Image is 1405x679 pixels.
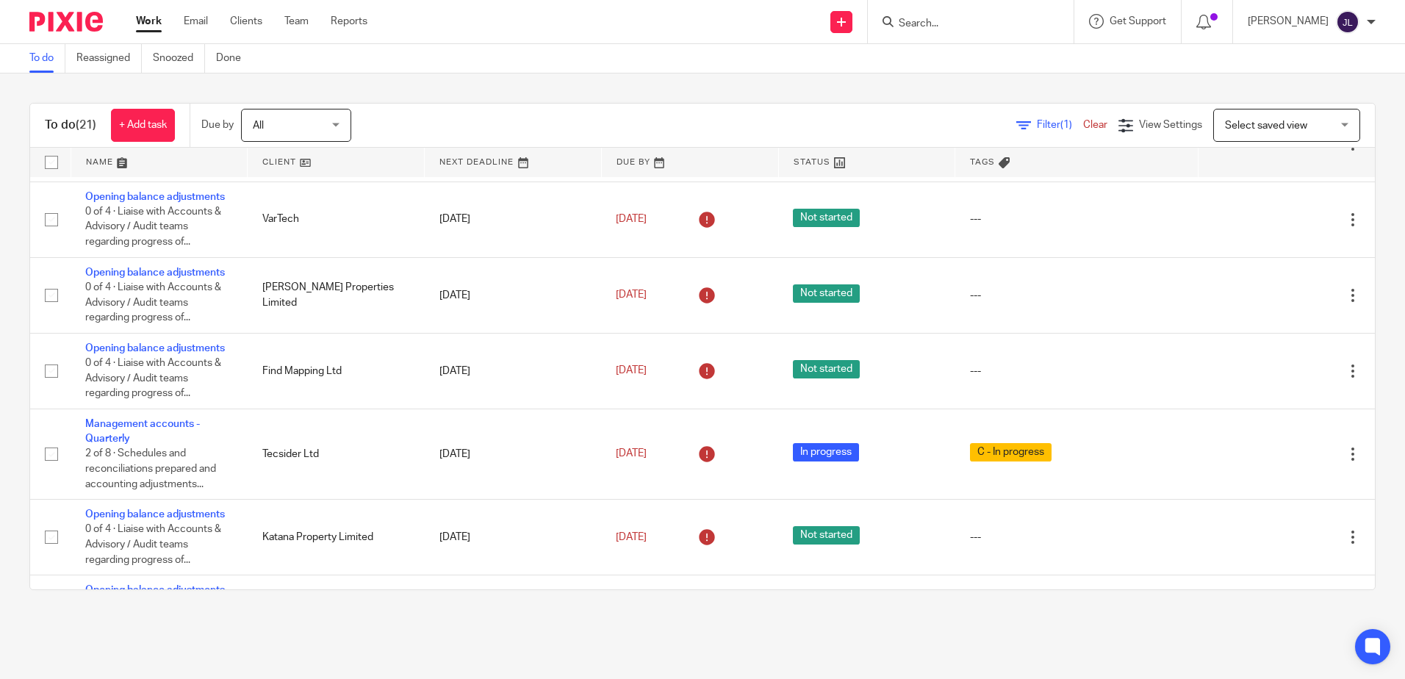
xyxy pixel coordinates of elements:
[136,14,162,29] a: Work
[85,419,200,444] a: Management accounts - Quarterly
[793,443,859,461] span: In progress
[331,14,367,29] a: Reports
[1225,121,1307,131] span: Select saved view
[85,192,225,202] a: Opening balance adjustments
[248,182,425,257] td: VarTech
[248,333,425,409] td: Find Mapping Ltd
[616,449,647,459] span: [DATE]
[425,182,602,257] td: [DATE]
[29,12,103,32] img: Pixie
[201,118,234,132] p: Due by
[1139,120,1202,130] span: View Settings
[1083,120,1107,130] a: Clear
[616,290,647,300] span: [DATE]
[793,209,860,227] span: Not started
[793,284,860,303] span: Not started
[85,267,225,278] a: Opening balance adjustments
[216,44,252,73] a: Done
[616,532,647,542] span: [DATE]
[85,585,225,595] a: Opening balance adjustments
[970,158,995,166] span: Tags
[425,500,602,575] td: [DATE]
[616,214,647,224] span: [DATE]
[248,257,425,333] td: [PERSON_NAME] Properties Limited
[1336,10,1359,34] img: svg%3E
[29,44,65,73] a: To do
[793,360,860,378] span: Not started
[184,14,208,29] a: Email
[425,257,602,333] td: [DATE]
[85,206,221,247] span: 0 of 4 · Liaise with Accounts & Advisory / Audit teams regarding progress of...
[793,526,860,545] span: Not started
[970,212,1183,226] div: ---
[85,509,225,520] a: Opening balance adjustments
[248,575,425,651] td: [PERSON_NAME] Farm Limited
[970,530,1183,545] div: ---
[616,366,647,376] span: [DATE]
[248,409,425,499] td: Tecsider Ltd
[253,121,264,131] span: All
[1110,16,1166,26] span: Get Support
[248,500,425,575] td: Katana Property Limited
[970,443,1052,461] span: C - In progress
[425,575,602,651] td: [DATE]
[1248,14,1329,29] p: [PERSON_NAME]
[425,409,602,499] td: [DATE]
[897,18,1030,31] input: Search
[425,333,602,409] td: [DATE]
[1037,120,1083,130] span: Filter
[230,14,262,29] a: Clients
[76,119,96,131] span: (21)
[85,343,225,353] a: Opening balance adjustments
[76,44,142,73] a: Reassigned
[45,118,96,133] h1: To do
[85,525,221,565] span: 0 of 4 · Liaise with Accounts & Advisory / Audit teams regarding progress of...
[284,14,309,29] a: Team
[85,282,221,323] span: 0 of 4 · Liaise with Accounts & Advisory / Audit teams regarding progress of...
[970,288,1183,303] div: ---
[153,44,205,73] a: Snoozed
[85,449,216,489] span: 2 of 8 · Schedules and reconciliations prepared and accounting adjustments...
[111,109,175,142] a: + Add task
[1060,120,1072,130] span: (1)
[85,358,221,398] span: 0 of 4 · Liaise with Accounts & Advisory / Audit teams regarding progress of...
[970,364,1183,378] div: ---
